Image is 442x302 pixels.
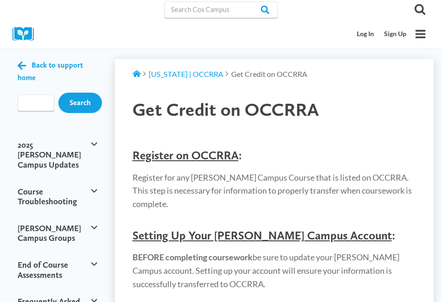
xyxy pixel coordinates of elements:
button: Open menu [411,25,429,43]
input: Search input [18,94,54,111]
h4: : [133,148,417,162]
p: be sure to update your [PERSON_NAME] Campus account. Setting up your account will ensure your inf... [133,251,417,290]
button: End of Course Assessments [13,252,101,288]
span: Get Credit on OCCRRA [231,69,307,78]
a: [US_STATE] | OCCRRA [149,69,223,78]
p: Register for any [PERSON_NAME] Campus Course that is listed on OCCRRA. This step is necessary for... [133,171,417,211]
span: Register on OCCRRA [133,148,239,162]
input: Search [58,93,102,113]
span: Get Credit on OCCRRA [133,98,319,120]
a: Sign Up [379,25,411,43]
a: Support Home [133,69,141,78]
button: 2025 [PERSON_NAME] Campus Updates [13,132,101,178]
a: Log In [352,25,379,43]
h4: : [133,228,417,242]
strong: BEFORE completing coursework [133,252,253,262]
input: Search Cox Campus [164,1,278,18]
span: Back to support home [18,61,83,82]
form: Search form [18,94,54,111]
button: Course Troubleshooting [13,178,101,215]
nav: Secondary Mobile Navigation [352,25,411,43]
img: Cox Campus [13,27,40,41]
button: [PERSON_NAME] Campus Groups [13,215,101,252]
span: Setting Up Your [PERSON_NAME] Campus Account [133,228,392,242]
a: Back to support home [18,59,97,83]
